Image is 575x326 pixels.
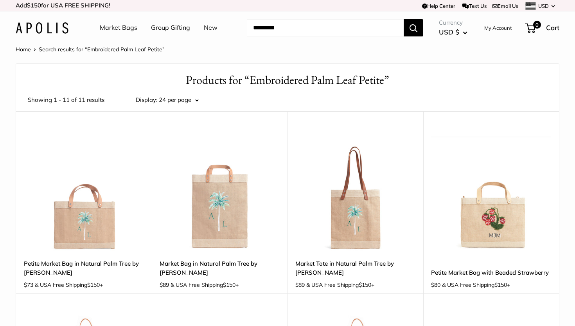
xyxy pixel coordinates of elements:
span: $150 [87,281,100,288]
a: description_This is a limited edition artist collaboration with Watercolorist Amy LogsdonMarket B... [160,131,280,251]
span: & USA Free Shipping + [442,282,510,288]
nav: Breadcrumb [16,44,165,54]
a: New [204,22,217,34]
img: description_This is a limited edition artist collaboration with Watercolorist Amy Logsdon [24,131,144,251]
span: Showing 1 - 11 of 11 results [28,94,104,105]
img: Petite Market Bag with Beaded Strawberry [431,131,551,251]
a: Market Bag in Natural Palm Tree by [PERSON_NAME] [160,259,280,277]
span: $80 [431,281,440,288]
img: description_This is a limited edition artist collaboration with Watercolorist Amy Logsdon [160,131,280,251]
span: 24 per page [159,96,191,103]
span: $150 [359,281,371,288]
a: Petite Market Bag in Natural Palm Tree by [PERSON_NAME] [24,259,144,277]
a: description_This is a limited edition artist collaboration with Watercolorist Amy LogsdonPetite M... [24,131,144,251]
input: Search... [247,19,404,36]
span: $89 [295,281,305,288]
a: My Account [484,23,512,33]
span: USD [538,3,549,9]
img: Apolis [16,22,68,34]
a: Email Us [492,3,518,9]
a: description_This is a limited edition artist collaboration with Watercolorist Amy LogsdonMarket T... [295,131,415,251]
span: Search results for “Embroidered Palm Leaf Petite” [39,46,165,53]
a: Petite Market Bag with Beaded StrawberryPetite Market Bag with Beaded Strawberry [431,131,551,251]
span: & USA Free Shipping + [171,282,239,288]
span: $150 [223,281,235,288]
span: $73 [24,281,33,288]
a: Group Gifting [151,22,190,34]
a: Market Bags [100,22,137,34]
img: description_This is a limited edition artist collaboration with Watercolorist Amy Logsdon [295,131,415,251]
span: $89 [160,281,169,288]
a: Market Tote in Natural Palm Tree by [PERSON_NAME] [295,259,415,277]
a: 0 Cart [526,22,559,34]
span: USD $ [439,28,459,36]
span: & USA Free Shipping + [35,282,103,288]
span: Cart [546,24,559,32]
a: Text Us [462,3,486,9]
span: 0 [533,21,541,29]
span: Currency [439,17,467,28]
a: Help Center [422,3,455,9]
a: Home [16,46,31,53]
button: USD $ [439,26,467,38]
span: & USA Free Shipping + [306,282,374,288]
label: Display: [136,94,157,105]
span: $150 [27,2,41,9]
span: $150 [494,281,507,288]
button: Search [404,19,423,36]
h1: Products for “Embroidered Palm Leaf Petite” [28,72,547,89]
a: Petite Market Bag with Beaded Strawberry [431,268,551,277]
button: 24 per page [159,94,199,105]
